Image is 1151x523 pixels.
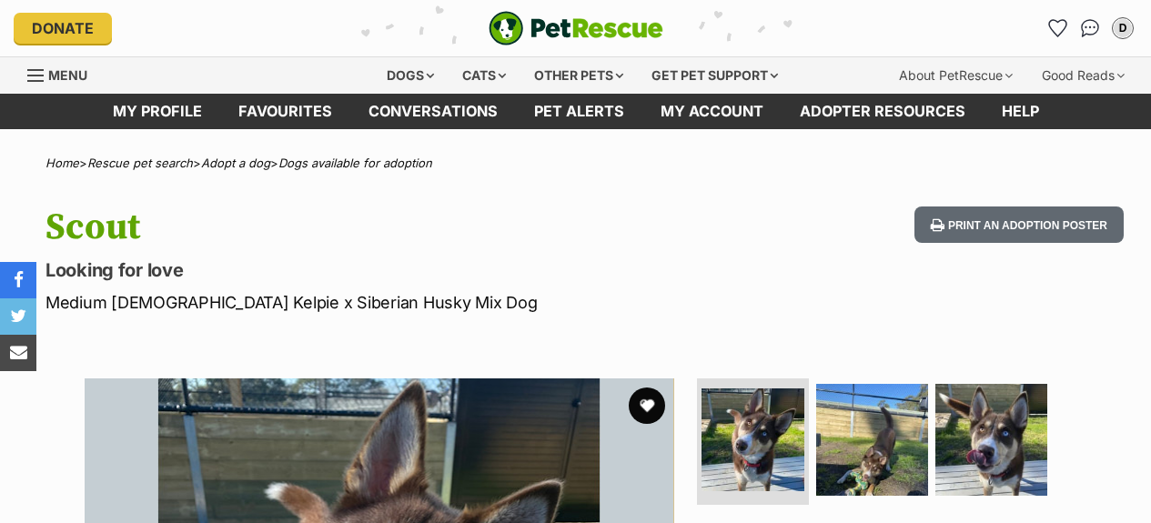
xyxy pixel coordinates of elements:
[816,384,928,496] img: Photo of Scout
[521,57,636,94] div: Other pets
[220,94,350,129] a: Favourites
[914,206,1124,244] button: Print an adoption poster
[935,384,1047,496] img: Photo of Scout
[642,94,782,129] a: My account
[45,206,703,248] h1: Scout
[278,156,432,170] a: Dogs available for adoption
[45,156,79,170] a: Home
[350,94,516,129] a: conversations
[1114,19,1132,37] div: D
[201,156,270,170] a: Adopt a dog
[1081,19,1100,37] img: chat-41dd97257d64d25036548639549fe6c8038ab92f7586957e7f3b1b290dea8141.svg
[489,11,663,45] a: PetRescue
[95,94,220,129] a: My profile
[1029,57,1137,94] div: Good Reads
[449,57,519,94] div: Cats
[782,94,984,129] a: Adopter resources
[984,94,1057,129] a: Help
[48,67,87,83] span: Menu
[1075,14,1105,43] a: Conversations
[629,387,665,424] button: favourite
[516,94,642,129] a: Pet alerts
[886,57,1025,94] div: About PetRescue
[1043,14,1137,43] ul: Account quick links
[14,13,112,44] a: Donate
[702,388,804,491] img: Photo of Scout
[1108,14,1137,43] button: My account
[87,156,193,170] a: Rescue pet search
[1043,14,1072,43] a: Favourites
[639,57,791,94] div: Get pet support
[27,57,100,90] a: Menu
[45,290,703,315] p: Medium [DEMOGRAPHIC_DATA] Kelpie x Siberian Husky Mix Dog
[489,11,663,45] img: logo-e224e6f780fb5917bec1dbf3a21bbac754714ae5b6737aabdf751b685950b380.svg
[45,257,703,283] p: Looking for love
[374,57,447,94] div: Dogs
